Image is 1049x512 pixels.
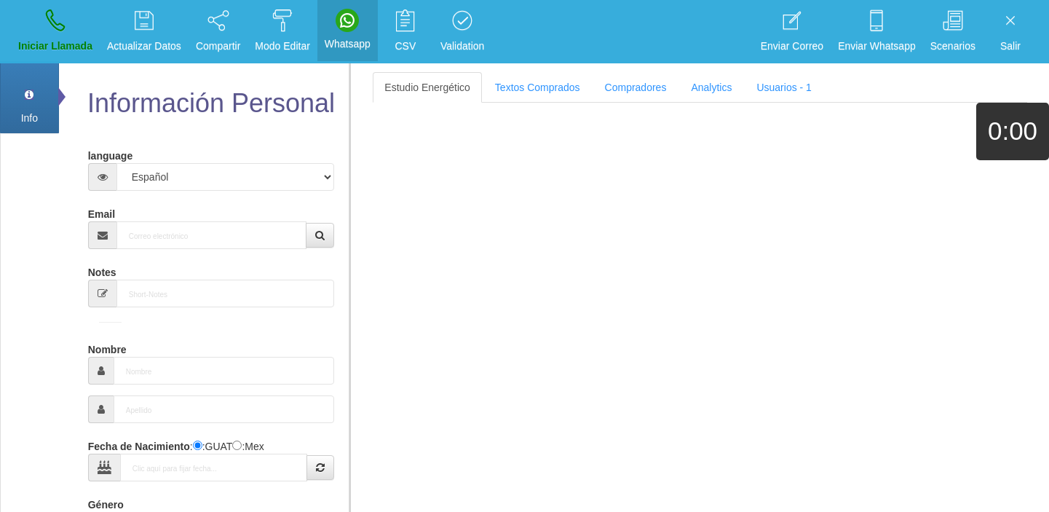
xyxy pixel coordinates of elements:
p: Whatsapp [325,36,371,52]
label: Nombre [88,337,127,357]
p: Compartir [196,38,240,55]
label: Género [88,492,124,512]
a: Usuarios - 1 [745,72,823,103]
a: Actualizar Datos [102,4,186,59]
a: Estudio Energético [373,72,482,103]
p: Enviar Correo [761,38,823,55]
p: Actualizar Datos [107,38,181,55]
p: Validation [440,38,484,55]
p: Iniciar Llamada [18,38,92,55]
a: Iniciar Llamada [13,4,98,59]
a: Whatsapp [320,4,376,57]
p: Modo Editar [255,38,309,55]
a: Analytics [679,72,743,103]
input: Correo electrónico [116,221,307,249]
input: Short-Notes [116,280,335,307]
h2: Información Personal [84,89,339,118]
a: Validation [435,4,489,59]
input: Apellido [114,395,335,423]
a: CSV [380,4,431,59]
label: Notes [88,260,116,280]
a: Scenarios [925,4,981,59]
a: Modo Editar [250,4,314,59]
a: Enviar Whatsapp [833,4,921,59]
p: Salir [990,38,1031,55]
p: CSV [385,38,426,55]
a: Textos Comprados [483,72,592,103]
div: : :GUAT :Mex [88,434,335,481]
p: Enviar Whatsapp [838,38,916,55]
label: Email [88,202,115,221]
input: :Yuca-Mex [232,441,242,450]
p: Scenarios [930,38,975,55]
h1: 0:00 [976,117,1049,146]
input: Nombre [114,357,335,385]
a: Enviar Correo [756,4,828,59]
input: :Quechi GUAT [193,441,202,450]
a: Compradores [593,72,678,103]
label: language [88,143,132,163]
a: Salir [985,4,1036,59]
a: Compartir [191,4,245,59]
label: Fecha de Nacimiento [88,434,190,454]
